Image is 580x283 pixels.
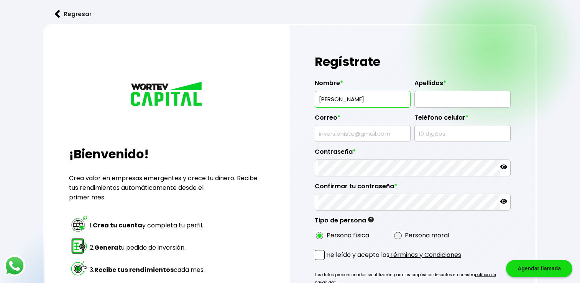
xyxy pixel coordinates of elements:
[326,250,461,260] p: He leído y acepto los
[94,265,174,274] strong: Recibe tus rendimientos
[414,79,510,91] label: Apellidos
[93,221,142,230] strong: Crea tu cuenta
[506,260,572,277] div: Agendar llamada
[327,230,369,240] label: Persona física
[315,183,511,194] label: Confirmar tu contraseña
[129,81,205,109] img: logo_wortev_capital
[4,255,25,276] img: logos_whatsapp-icon.242b2217.svg
[368,217,374,222] img: gfR76cHglkPwleuBLjWdxeZVvX9Wp6JBDmjRYY8JYDQn16A2ICN00zLTgIroGa6qie5tIuWH7V3AapTKqzv+oMZsGfMUqL5JM...
[43,4,536,24] a: flecha izquierdaRegresar
[318,125,407,141] input: inversionista@gmail.com
[89,237,205,258] td: 2. tu pedido de inversión.
[89,259,205,280] td: 3. cada mes.
[69,173,265,202] p: Crea valor en empresas emergentes y crece tu dinero. Recibe tus rendimientos automáticamente desd...
[70,259,88,277] img: paso 3
[315,217,374,228] label: Tipo de persona
[315,148,511,160] label: Contraseña
[43,4,103,24] button: Regresar
[418,125,507,141] input: 10 dígitos
[89,214,205,236] td: 1. y completa tu perfil.
[94,243,118,252] strong: Genera
[414,114,510,125] label: Teléfono celular
[389,250,461,259] a: Términos y Condiciones
[315,79,411,91] label: Nombre
[315,114,411,125] label: Correo
[315,50,511,73] h1: Regístrate
[55,10,60,18] img: flecha izquierda
[70,237,88,255] img: paso 2
[405,230,449,240] label: Persona moral
[70,215,88,233] img: paso 1
[69,145,265,163] h2: ¡Bienvenido!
